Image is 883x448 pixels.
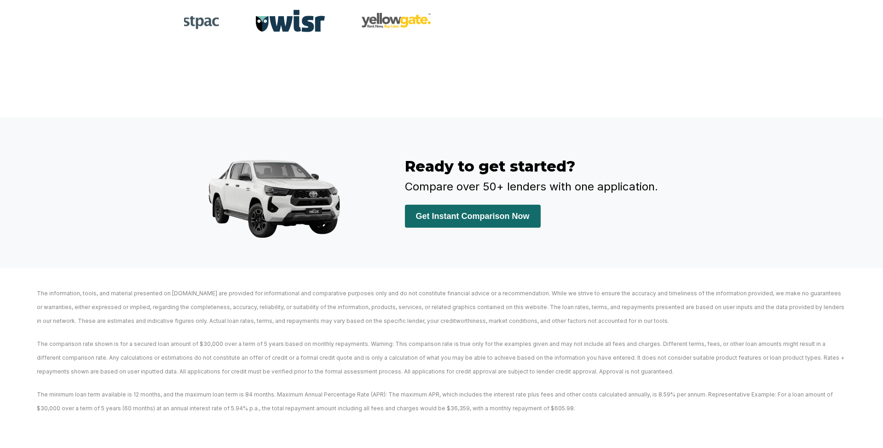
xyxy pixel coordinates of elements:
p: Compare over 50+ lenders with one application. [405,180,699,194]
p: The comparison rate shown is for a secured loan amount of $30,000 over a term of 5 years based on... [37,337,846,379]
img: Yellow Gate [362,13,431,29]
img: Car Loans [184,140,368,243]
img: Wisr [256,10,325,32]
button: Get Instant Comparison Now [405,205,541,228]
p: The information, tools, and material presented on [DOMAIN_NAME] are provided for informational an... [37,287,846,328]
a: Get Instant Comparison Now [405,211,541,221]
h3: Ready to get started? [405,157,699,175]
img: Westpac [150,12,219,29]
p: The minimum loan term available is 12 months, and the maximum loan term is 84 months. Maximum Ann... [37,388,846,415]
